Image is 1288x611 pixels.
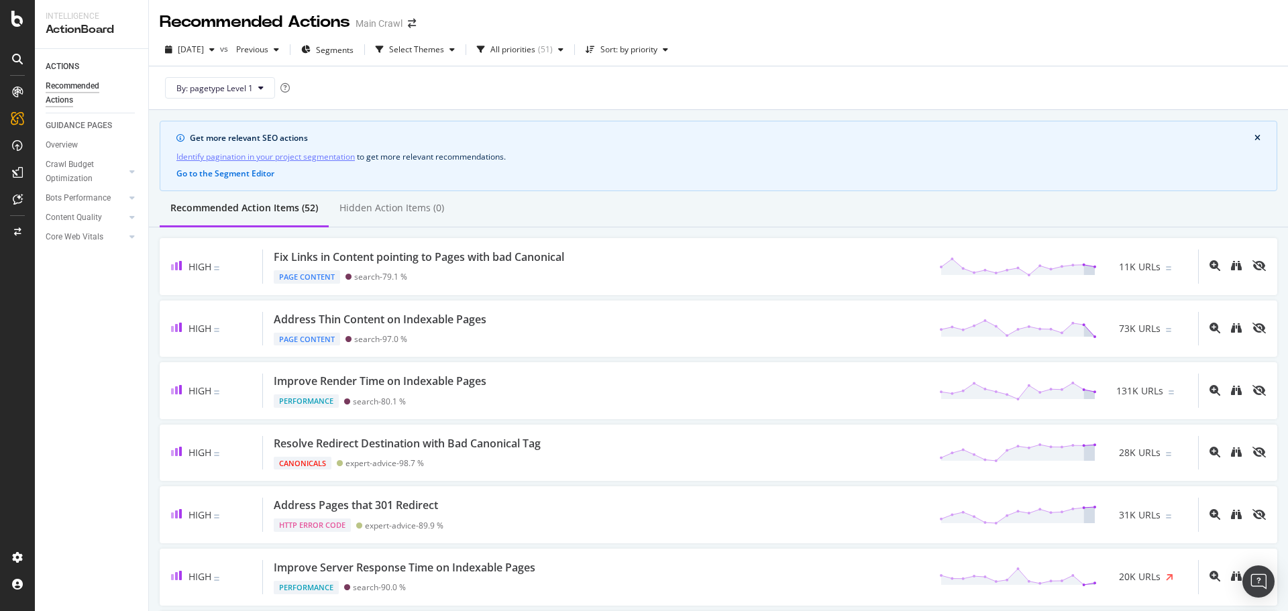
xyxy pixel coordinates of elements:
span: 11K URLs [1119,260,1161,274]
img: Equal [214,390,219,394]
img: Equal [214,266,219,270]
a: Identify pagination in your project segmentation [176,150,355,164]
a: Bots Performance [46,191,125,205]
span: High [189,446,211,459]
a: Content Quality [46,211,125,225]
div: binoculars [1231,260,1242,271]
a: Recommended Actions [46,79,139,107]
span: Previous [231,44,268,55]
div: Crawl Budget Optimization [46,158,116,186]
div: eye-slash [1252,323,1266,333]
div: eye-slash [1252,509,1266,520]
div: magnifying-glass-plus [1210,571,1220,581]
div: magnifying-glass-plus [1210,509,1220,520]
div: Get more relevant SEO actions [190,132,1254,144]
button: Go to the Segment Editor [176,169,274,178]
div: GUIDANCE PAGES [46,119,112,133]
div: Performance [274,394,339,408]
div: arrow-right-arrow-left [408,19,416,28]
button: Sort: by priority [580,39,674,60]
div: expert-advice - 98.7 % [345,458,424,468]
img: Equal [1169,390,1174,394]
div: ACTIONS [46,60,79,74]
div: HTTP Error Code [274,518,351,532]
div: search - 90.0 % [353,582,406,592]
div: Content Quality [46,211,102,225]
span: By: pagetype Level 1 [176,82,253,94]
span: High [189,322,211,335]
div: Recommended Actions [160,11,350,34]
img: Equal [1166,266,1171,270]
a: binoculars [1231,261,1242,272]
div: Canonicals [274,457,331,470]
a: GUIDANCE PAGES [46,119,139,133]
div: binoculars [1231,571,1242,581]
div: Recommended Actions [46,79,126,107]
div: Improve Render Time on Indexable Pages [274,374,486,389]
button: All priorities(51) [472,39,569,60]
a: binoculars [1231,447,1242,459]
a: binoculars [1231,571,1242,583]
a: binoculars [1231,510,1242,521]
button: Previous [231,39,284,60]
div: search - 80.1 % [353,396,406,406]
img: Equal [1166,328,1171,332]
img: Equal [214,577,219,581]
div: search - 97.0 % [354,334,407,344]
div: Resolve Redirect Destination with Bad Canonical Tag [274,436,541,451]
img: Equal [1166,452,1171,456]
div: Improve Server Response Time on Indexable Pages [274,560,535,575]
div: magnifying-glass-plus [1210,447,1220,457]
div: to get more relevant recommendations . [176,150,1260,164]
a: binoculars [1231,323,1242,335]
span: 28K URLs [1119,446,1161,459]
button: close banner [1251,131,1264,146]
a: Overview [46,138,139,152]
div: magnifying-glass-plus [1210,385,1220,396]
div: Main Crawl [356,17,402,30]
div: ( 51 ) [538,46,553,54]
div: Hidden Action Items (0) [339,201,444,215]
button: Select Themes [370,39,460,60]
div: binoculars [1231,323,1242,333]
div: Page Content [274,333,340,346]
span: 20K URLs [1119,570,1161,584]
div: Intelligence [46,11,138,22]
img: Equal [214,452,219,456]
button: Segments [296,39,359,60]
div: binoculars [1231,447,1242,457]
div: Bots Performance [46,191,111,205]
span: Segments [316,44,354,56]
div: Page Content [274,270,340,284]
div: binoculars [1231,509,1242,520]
span: 2025 Oct. 2nd [178,44,204,55]
span: 31K URLs [1119,508,1161,522]
button: By: pagetype Level 1 [165,77,275,99]
div: Address Thin Content on Indexable Pages [274,312,486,327]
div: info banner [160,121,1277,191]
img: Equal [214,514,219,518]
div: Select Themes [389,46,444,54]
div: eye-slash [1252,447,1266,457]
div: eye-slash [1252,385,1266,396]
button: [DATE] [160,39,220,60]
div: search - 79.1 % [354,272,407,282]
span: High [189,508,211,521]
div: Address Pages that 301 Redirect [274,498,438,513]
div: Fix Links in Content pointing to Pages with bad Canonical [274,249,564,265]
div: All priorities [490,46,535,54]
div: magnifying-glass-plus [1210,323,1220,333]
div: ActionBoard [46,22,138,38]
span: High [189,260,211,273]
div: Core Web Vitals [46,230,103,244]
div: Sort: by priority [600,46,657,54]
span: 73K URLs [1119,322,1161,335]
div: binoculars [1231,385,1242,396]
div: Overview [46,138,78,152]
span: High [189,570,211,583]
a: Crawl Budget Optimization [46,158,125,186]
span: 131K URLs [1116,384,1163,398]
div: expert-advice - 89.9 % [365,520,443,531]
div: eye-slash [1252,260,1266,271]
div: Performance [274,581,339,594]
